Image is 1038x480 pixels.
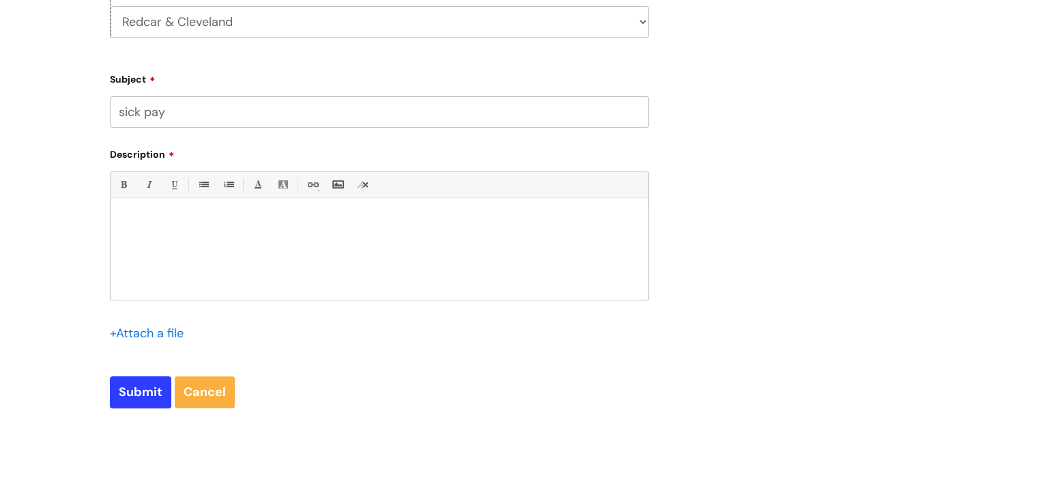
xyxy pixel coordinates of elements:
[304,176,321,193] a: Link
[110,322,192,344] div: Attach a file
[110,144,649,160] label: Description
[194,176,212,193] a: • Unordered List (Ctrl-Shift-7)
[165,176,182,193] a: Underline(Ctrl-U)
[329,176,346,193] a: Insert Image...
[140,176,157,193] a: Italic (Ctrl-I)
[175,376,235,408] a: Cancel
[110,325,116,341] span: +
[220,176,237,193] a: 1. Ordered List (Ctrl-Shift-8)
[115,176,132,193] a: Bold (Ctrl-B)
[354,176,371,193] a: Remove formatting (Ctrl-\)
[249,176,266,193] a: Font Color
[274,176,291,193] a: Back Color
[110,376,171,408] input: Submit
[110,69,649,85] label: Subject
